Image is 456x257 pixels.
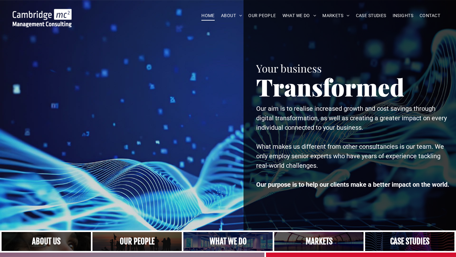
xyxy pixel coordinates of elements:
a: WHAT WE DO [279,11,320,21]
a: A crowd in silhouette at sunset, on a rise or lookout point [92,232,182,251]
a: INSIGHTS [389,11,416,21]
a: HOME [198,11,218,21]
a: OUR PEOPLE [245,11,279,21]
a: Close up of woman's face, centered on her eyes [2,232,91,251]
span: Transformed [256,71,404,103]
img: Go to Homepage [13,9,72,27]
a: ABOUT [218,11,245,21]
a: A yoga teacher lifting his whole body off the ground in the peacock pose [183,232,273,251]
span: What makes us different from other consultancies is our team. We only employ senior experts who h... [256,143,444,169]
span: Our aim is to realise increased growth and cost savings through digital transformation, as well a... [256,105,447,131]
a: MARKETS [319,11,352,21]
a: CONTACT [416,11,443,21]
strong: Our purpose is to help our clients make a better impact on the world. [256,181,449,188]
a: CASE STUDIES [353,11,389,21]
span: Your business [256,61,322,75]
